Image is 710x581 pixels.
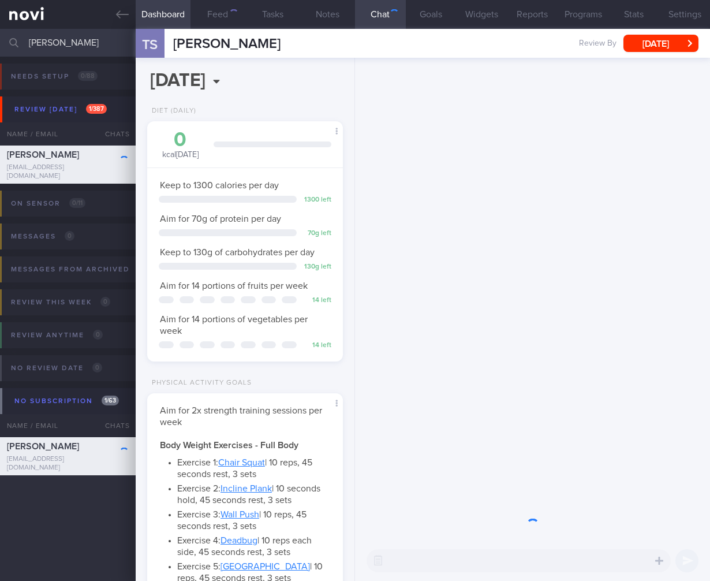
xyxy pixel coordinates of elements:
div: Chats [89,122,136,146]
div: Physical Activity Goals [147,379,252,388]
li: Exercise 3: | 10 reps, 45 seconds rest, 3 sets [177,506,330,532]
span: Aim for 70g of protein per day [160,214,281,224]
li: Exercise 4: | 10 reps each side, 45 seconds rest, 3 sets [177,532,330,558]
div: [EMAIL_ADDRESS][DOMAIN_NAME] [7,455,129,472]
div: Review this week [8,295,113,310]
span: [PERSON_NAME] [7,150,79,159]
div: Needs setup [8,69,100,84]
div: Messages from Archived [8,262,151,277]
span: Aim for 14 portions of vegetables per week [160,315,308,336]
span: 0 [100,297,110,307]
button: [DATE] [623,35,698,52]
span: 0 [92,363,102,373]
div: 70 g left [302,229,331,238]
span: Keep to 1300 calories per day [160,181,279,190]
li: Exercise 1: | 10 reps, 45 seconds rest, 3 sets [177,454,330,480]
span: [PERSON_NAME] [7,442,79,451]
div: Messages [8,229,77,244]
div: Chats [89,414,136,437]
span: 0 / 88 [78,71,98,81]
span: 1 / 387 [86,104,107,114]
div: 14 left [302,296,331,305]
span: 0 [65,231,74,241]
div: Review [DATE] [12,102,110,117]
div: TS [128,22,171,66]
span: 1 / 63 [102,396,119,405]
div: On sensor [8,196,88,211]
div: No review date [8,360,105,376]
span: Keep to 130g of carbohydrates per day [160,248,315,257]
strong: Body Weight Exercises - Full Body [160,441,298,450]
div: 130 g left [302,263,331,271]
div: [EMAIL_ADDRESS][DOMAIN_NAME] [7,163,129,181]
li: Exercise 2: | 10 seconds hold, 45 seconds rest, 3 sets [177,480,330,506]
div: 1300 left [302,196,331,204]
span: Aim for 2x strength training sessions per week [160,406,322,427]
a: [GEOGRAPHIC_DATA] [221,562,310,571]
span: Review By [579,39,616,49]
a: Chair Squat [218,458,265,467]
div: No subscription [12,393,122,409]
a: Wall Push [221,510,259,519]
span: [PERSON_NAME] [173,37,281,51]
span: Aim for 14 portions of fruits per week [160,281,308,290]
span: 0 / 11 [69,198,85,208]
div: kcal [DATE] [159,130,202,161]
div: Diet (Daily) [147,107,196,116]
span: 0 [93,330,103,340]
a: Incline Plank [221,484,272,493]
div: 14 left [302,341,331,350]
a: Deadbug [221,536,257,545]
div: Review anytime [8,327,106,343]
div: 0 [159,130,202,150]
